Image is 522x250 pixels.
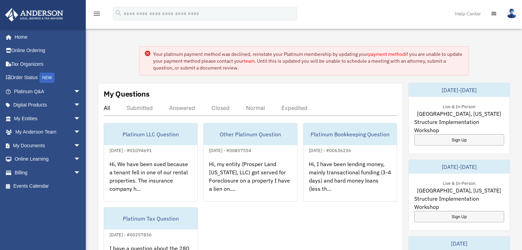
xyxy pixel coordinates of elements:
[104,208,198,229] div: Platinum Tax Question
[104,123,198,202] a: Platinum LLC Question[DATE] - #01094691Hi, We have been sued because a tenant fell in one of our ...
[5,112,91,125] a: My Entitiesarrow_drop_down
[127,104,153,111] div: Submitted
[39,73,55,83] div: NEW
[417,186,501,195] span: [GEOGRAPHIC_DATA], [US_STATE]
[414,118,504,134] span: Structure Implementation Workshop
[3,8,65,22] img: Anderson Advisors Platinum Portal
[5,179,91,193] a: Events Calendar
[5,125,91,139] a: My Anderson Teamarrow_drop_down
[414,134,504,146] a: Sign Up
[414,211,504,222] a: Sign Up
[74,152,88,166] span: arrow_drop_down
[74,98,88,112] span: arrow_drop_down
[211,104,230,111] div: Closed
[104,89,150,99] div: My Questions
[5,85,91,98] a: Platinum Q&Aarrow_drop_down
[204,146,257,153] div: [DATE] - #00857554
[5,44,91,58] a: Online Ordering
[74,166,88,180] span: arrow_drop_down
[303,154,397,208] div: Hi, I have been lending money, mainly transactional funding (3-4 days) and hard money loans (less...
[437,179,481,186] div: Live & In-Person
[115,9,122,17] i: search
[409,160,510,174] div: [DATE]-[DATE]
[507,9,517,18] img: User Pic
[5,166,91,179] a: Billingarrow_drop_down
[74,139,88,153] span: arrow_drop_down
[368,51,405,57] a: payment method
[5,71,91,85] a: Order StatusNEW
[5,139,91,152] a: My Documentsarrow_drop_down
[417,110,501,118] span: [GEOGRAPHIC_DATA], [US_STATE]
[74,125,88,139] span: arrow_drop_down
[169,104,195,111] div: Answered
[104,146,157,153] div: [DATE] - #01094691
[281,104,308,111] div: Expedited
[5,152,91,166] a: Online Learningarrow_drop_down
[5,30,88,44] a: Home
[437,102,481,110] div: Live & In-Person
[303,123,397,202] a: Platinum Bookkeeping Question[DATE] - #00636236Hi, I have been lending money, mainly transactiona...
[104,104,110,111] div: All
[104,123,197,145] div: Platinum LLC Question
[203,123,297,202] a: Other Platinum Question[DATE] - #00857554Hi, my entity (Prosper Land [US_STATE], LLC) got served ...
[303,146,357,153] div: [DATE] - #00636236
[204,154,297,208] div: Hi, my entity (Prosper Land [US_STATE], LLC) got served for Foreclosure on a property I have a li...
[93,10,101,18] i: menu
[409,83,510,97] div: [DATE]-[DATE]
[74,112,88,126] span: arrow_drop_down
[303,123,397,145] div: Platinum Bookkeeping Question
[204,123,297,145] div: Other Platinum Question
[153,51,463,71] div: Your platinum payment method was declined, reinstate your Platinum membership by updating your if...
[104,154,197,208] div: Hi, We have been sued because a tenant fell in one of our rental properties. The insurance compan...
[414,195,504,211] span: Structure Implementation Workshop
[5,57,91,71] a: Tax Organizers
[5,98,91,112] a: Digital Productsarrow_drop_down
[93,12,101,18] a: menu
[246,104,265,111] div: Normal
[244,58,255,64] a: team
[104,230,157,238] div: [DATE] - #00257836
[74,85,88,99] span: arrow_drop_down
